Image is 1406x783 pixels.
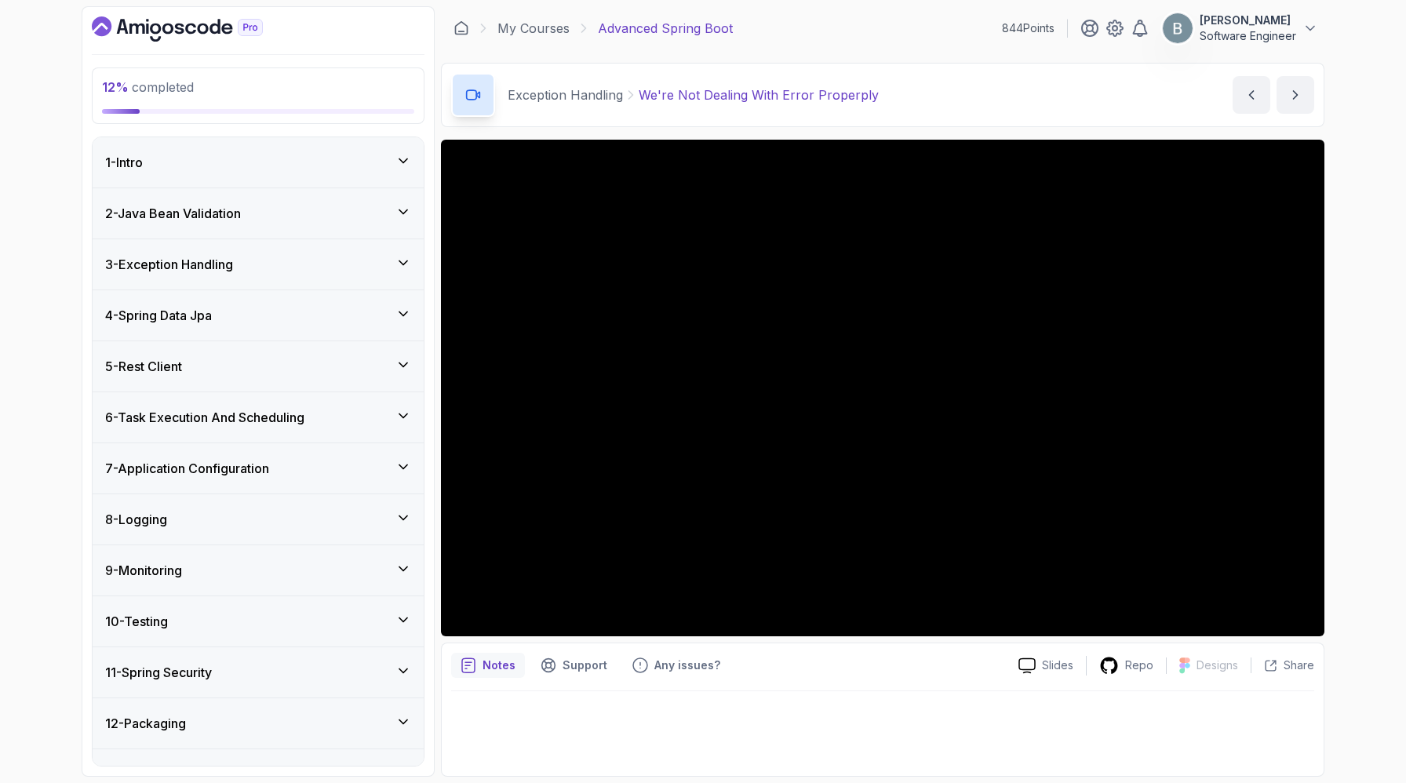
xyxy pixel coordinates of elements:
[654,657,720,673] p: Any issues?
[93,392,424,442] button: 6-Task Execution And Scheduling
[93,188,424,239] button: 2-Java Bean Validation
[93,647,424,697] button: 11-Spring Security
[1162,13,1318,44] button: user profile image[PERSON_NAME]Software Engineer
[623,653,730,678] button: Feedback button
[105,204,241,223] h3: 2 - Java Bean Validation
[93,290,424,341] button: 4-Spring Data Jpa
[93,545,424,595] button: 9-Monitoring
[639,86,879,104] p: We're Not Dealing With Error Properply
[1200,28,1296,44] p: Software Engineer
[93,698,424,748] button: 12-Packaging
[105,663,212,682] h3: 11 - Spring Security
[102,79,129,95] span: 12 %
[105,561,182,580] h3: 9 - Monitoring
[93,494,424,544] button: 8-Logging
[1087,656,1166,676] a: Repo
[105,714,186,733] h3: 12 - Packaging
[105,357,182,376] h3: 5 - Rest Client
[93,239,424,290] button: 3-Exception Handling
[497,19,570,38] a: My Courses
[1233,76,1270,114] button: previous content
[1002,20,1054,36] p: 844 Points
[92,16,299,42] a: Dashboard
[1251,657,1314,673] button: Share
[531,653,617,678] button: Support button
[105,612,168,631] h3: 10 - Testing
[1163,13,1193,43] img: user profile image
[483,657,515,673] p: Notes
[105,306,212,325] h3: 4 - Spring Data Jpa
[598,19,733,38] p: Advanced Spring Boot
[105,510,167,529] h3: 8 - Logging
[1125,657,1153,673] p: Repo
[1042,657,1073,673] p: Slides
[1006,657,1086,674] a: Slides
[1277,76,1314,114] button: next content
[105,459,269,478] h3: 7 - Application Configuration
[1200,13,1296,28] p: [PERSON_NAME]
[1197,657,1238,673] p: Designs
[563,657,607,673] p: Support
[105,408,304,427] h3: 6 - Task Execution And Scheduling
[441,140,1324,636] iframe: 2 - We're NOT Dealing With Error Properply
[93,443,424,493] button: 7-Application Configuration
[508,86,623,104] p: Exception Handling
[451,653,525,678] button: notes button
[102,79,194,95] span: completed
[93,137,424,188] button: 1-Intro
[105,255,233,274] h3: 3 - Exception Handling
[105,153,143,172] h3: 1 - Intro
[453,20,469,36] a: Dashboard
[93,341,424,391] button: 5-Rest Client
[1284,657,1314,673] p: Share
[93,596,424,646] button: 10-Testing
